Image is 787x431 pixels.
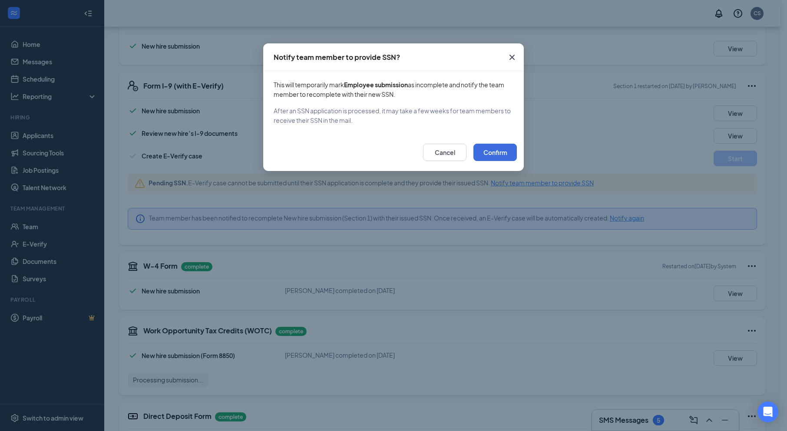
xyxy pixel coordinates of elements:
span: After an SSN application is processed, it may take a few weeks for team members to receive their ... [274,106,513,125]
svg: Cross [507,52,517,63]
span: This will temporarily mark as incomplete and notify the team member to recomplete with their new ... [274,80,513,99]
button: Cancel [423,144,466,161]
div: Open Intercom Messenger [757,401,778,422]
button: Confirm [473,144,517,161]
button: Close [500,43,524,71]
div: Notify team member to provide SSN? [274,53,400,62]
strong: Employee submission [344,81,408,89]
